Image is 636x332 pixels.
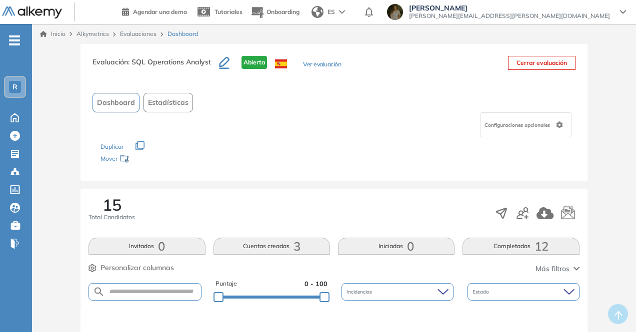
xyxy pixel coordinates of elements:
span: Incidencias [346,288,374,296]
i: - [9,39,20,41]
button: Estadísticas [143,93,193,112]
div: Mover [100,150,200,169]
button: Cuentas creadas3 [213,238,330,255]
a: Inicio [40,29,65,38]
a: Agendar una demo [122,5,187,17]
button: Cerrar evaluación [508,56,575,70]
span: Dashboard [167,29,198,38]
img: ESP [275,59,287,68]
button: Más filtros [535,264,579,274]
div: Incidencias [341,283,453,301]
span: Más filtros [535,264,569,274]
span: Configuraciones opcionales [484,121,552,129]
span: Agendar una demo [133,8,187,15]
span: Dashboard [97,97,135,108]
button: Dashboard [92,93,139,112]
img: world [311,6,323,18]
span: Personalizar columnas [100,263,174,273]
button: Onboarding [250,1,299,23]
span: Tutoriales [214,8,242,15]
a: Evaluaciones [120,30,156,37]
button: Completadas12 [462,238,579,255]
span: Estado [472,288,491,296]
button: Ver evaluación [303,60,341,70]
h3: Evaluación [92,56,219,77]
span: : SQL Operations Analyst [128,57,211,66]
span: ES [327,7,335,16]
img: arrow [339,10,345,14]
span: 15 [102,197,121,213]
span: Onboarding [266,8,299,15]
img: SEARCH_ALT [93,286,105,298]
span: Puntaje [215,279,237,289]
div: Configuraciones opcionales [480,112,571,137]
button: Invitados0 [88,238,205,255]
span: Estadísticas [148,97,188,108]
div: Estado [467,283,579,301]
span: Abierta [241,56,267,69]
button: Iniciadas0 [338,238,454,255]
span: Alkymetrics [76,30,109,37]
span: R [12,83,17,91]
span: 0 - 100 [304,279,327,289]
span: Total Candidatos [88,213,135,222]
img: Logo [2,6,62,19]
span: Duplicar [100,143,123,150]
button: Personalizar columnas [88,263,174,273]
span: [PERSON_NAME][EMAIL_ADDRESS][PERSON_NAME][DOMAIN_NAME] [409,12,610,20]
span: [PERSON_NAME] [409,4,610,12]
